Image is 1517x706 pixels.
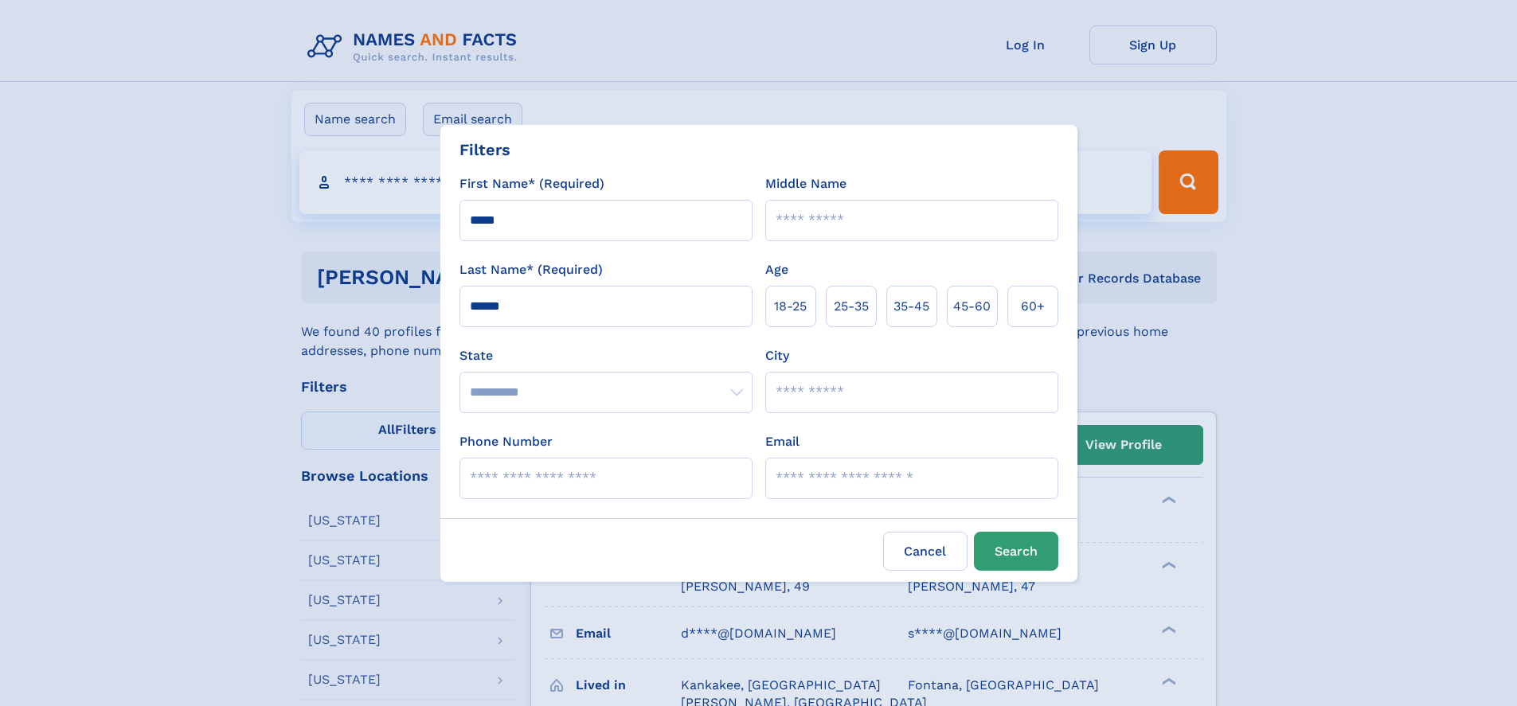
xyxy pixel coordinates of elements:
[893,297,929,316] span: 35‑45
[459,260,603,279] label: Last Name* (Required)
[774,297,807,316] span: 18‑25
[459,346,753,365] label: State
[765,432,800,451] label: Email
[883,532,968,571] label: Cancel
[974,532,1058,571] button: Search
[765,346,789,365] label: City
[953,297,991,316] span: 45‑60
[765,260,788,279] label: Age
[834,297,869,316] span: 25‑35
[459,138,510,162] div: Filters
[765,174,846,193] label: Middle Name
[459,432,553,451] label: Phone Number
[459,174,604,193] label: First Name* (Required)
[1021,297,1045,316] span: 60+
